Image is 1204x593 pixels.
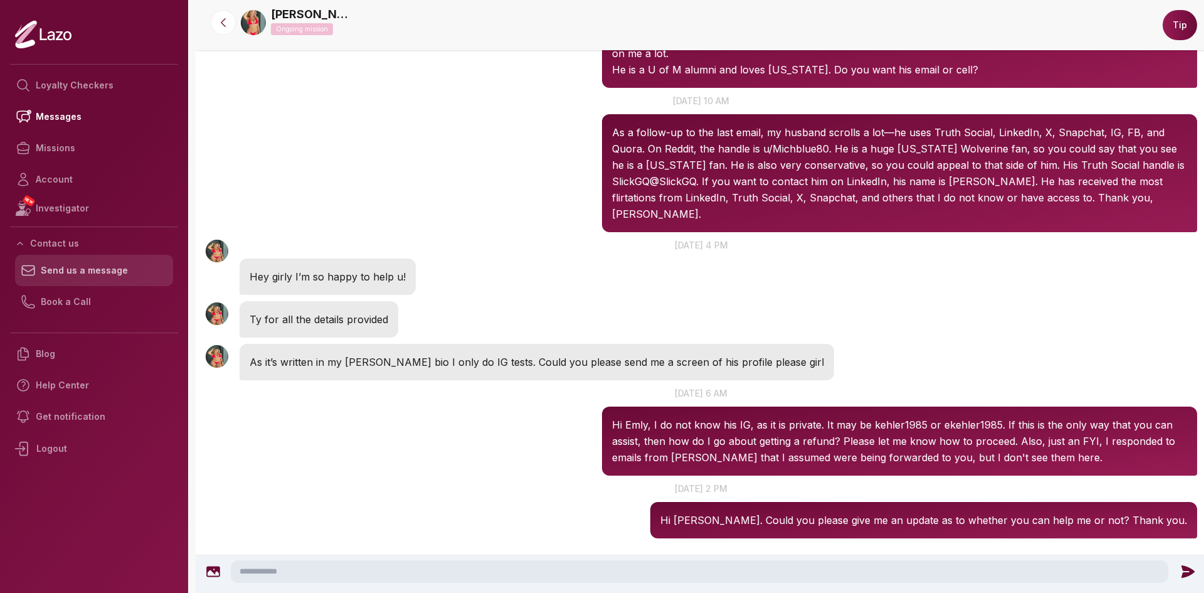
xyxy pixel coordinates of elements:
img: 520ecdbb-042a-4e5d-99ca-1af144eed449 [241,10,266,35]
p: Hi Emly, I do not know his IG, as it is private. It may be kehler1985 or ekehler1985. If this is ... [612,417,1187,466]
button: Contact us [10,232,178,255]
a: Send us a message [15,255,173,286]
p: Hey girly I’m so happy to help u! [250,269,406,285]
span: NEW [22,195,36,207]
a: [PERSON_NAME] [271,6,352,23]
div: Logout [10,432,178,465]
p: Hi [PERSON_NAME]. Could you please give me an update as to whether you can help me or not? Thank ... [660,512,1187,528]
a: Help Center [10,370,178,401]
p: As a follow-up to the last email, my husband scrolls a lot—he uses Truth Social, LinkedIn, X, Sna... [612,124,1187,222]
div: Contact us [10,255,178,328]
a: Loyalty Checkers [10,70,178,101]
img: User avatar [206,345,228,368]
a: Blog [10,338,178,370]
a: Missions [10,132,178,164]
p: Ongoing mission [271,23,333,35]
a: Get notification [10,401,178,432]
a: NEWInvestigator [10,195,178,222]
a: Account [10,164,178,195]
a: Book a Call [15,286,173,318]
a: Messages [10,101,178,132]
p: As it’s written in my [PERSON_NAME] bio I only do IG tests. Could you please send me a screen of ... [250,354,824,370]
p: Ty for all the details provided [250,311,388,328]
button: Tip [1163,10,1197,40]
img: User avatar [206,302,228,325]
p: He is a U of M alumni and loves [US_STATE]. Do you want his email or cell? [612,61,1187,78]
